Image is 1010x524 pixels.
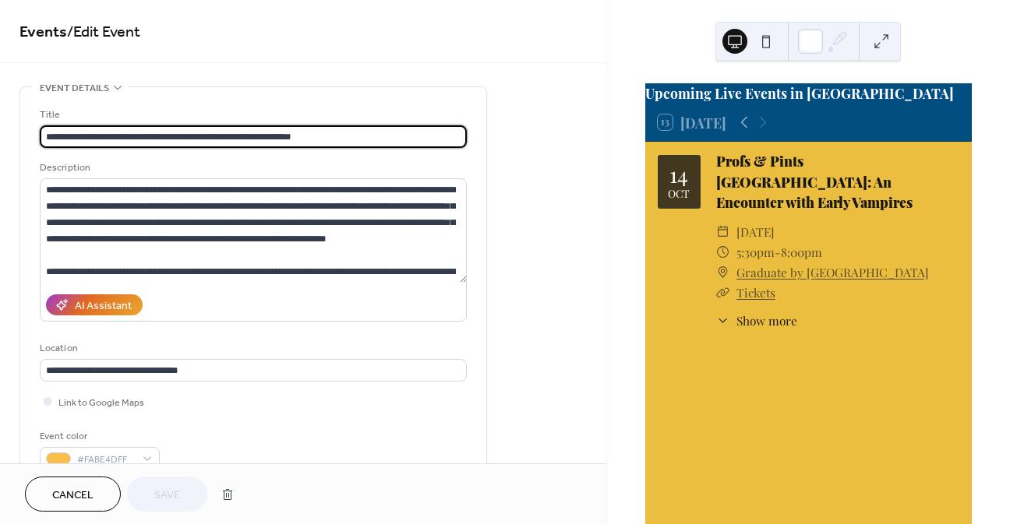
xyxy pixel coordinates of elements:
span: 5:30pm [736,242,775,262]
button: Cancel [25,477,121,512]
div: Location [40,340,464,357]
div: ​ [716,311,730,329]
button: AI Assistant [46,294,143,315]
div: ​ [716,242,730,262]
button: ​Show more [716,311,797,329]
div: Description [40,160,464,176]
div: ​ [716,283,730,303]
div: AI Assistant [75,298,132,315]
span: Event details [40,80,109,97]
span: Link to Google Maps [58,395,144,411]
span: #FABE4DFF [77,452,135,468]
span: Show more [736,311,797,329]
div: Upcoming Live Events in [GEOGRAPHIC_DATA] [645,83,972,104]
a: Events [19,17,67,47]
span: [DATE] [736,222,775,242]
span: Cancel [52,487,94,504]
div: ​ [716,262,730,283]
span: - [775,242,781,262]
div: ​ [716,222,730,242]
span: / Edit Event [67,17,140,47]
span: 8:00pm [781,242,822,262]
div: 14 [669,164,688,185]
div: Event color [40,428,157,445]
a: Graduate by [GEOGRAPHIC_DATA] [736,262,929,283]
div: Oct [668,188,690,199]
div: Title [40,107,464,123]
a: Tickets [736,284,775,301]
a: Profs & Pints [GEOGRAPHIC_DATA]: An Encounter with Early Vampires [716,152,913,211]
